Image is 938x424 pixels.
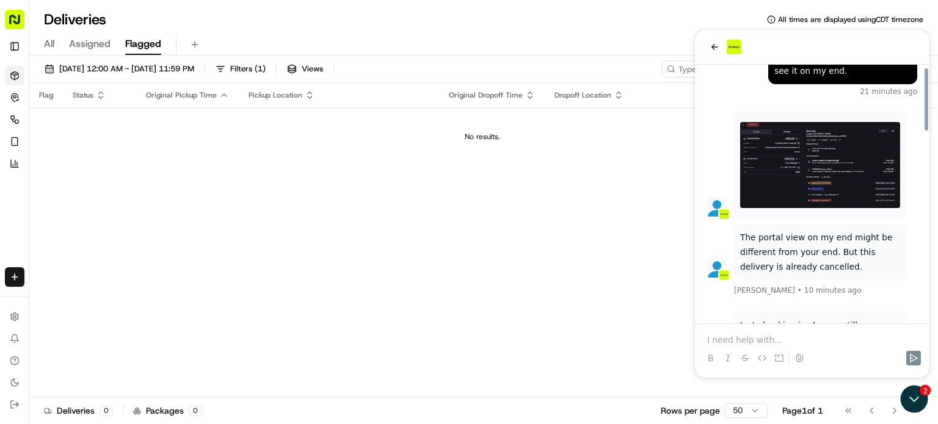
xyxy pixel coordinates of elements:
p: Rows per page [661,404,720,417]
span: All [44,37,54,51]
span: Flag [39,90,53,100]
div: Packages [133,404,202,417]
input: Type to search [662,60,772,77]
button: [DATE] 12:00 AM - [DATE] 11:59 PM [39,60,200,77]
span: Pickup Location [249,90,302,100]
button: Views [282,60,329,77]
span: Flagged [125,37,161,51]
span: Views [302,63,323,74]
div: 0 [100,405,113,416]
span: Filters [230,63,266,74]
span: Original Dropoff Time [449,90,523,100]
span: Dropoff Location [554,90,611,100]
h1: Deliveries [44,10,106,29]
span: Original Pickup Time [146,90,217,100]
iframe: Customer support window [695,30,929,378]
span: [DATE] 12:00 AM - [DATE] 11:59 PM [59,63,194,74]
div: No results. [34,132,931,142]
iframe: Open customer support [899,384,932,417]
span: ( 1 ) [255,63,266,74]
div: Page 1 of 1 [782,404,823,417]
span: Assigned [69,37,111,51]
div: 0 [189,405,202,416]
span: All times are displayed using CDT timezone [778,15,923,24]
span: Status [73,90,93,100]
div: Deliveries [44,404,113,417]
button: Filters(1) [210,60,271,77]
